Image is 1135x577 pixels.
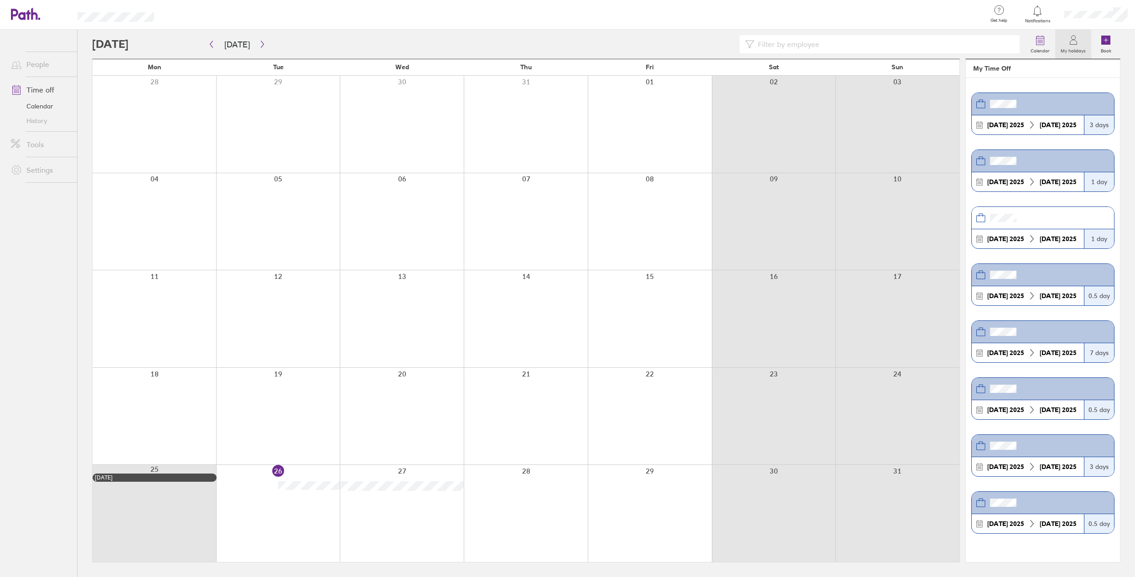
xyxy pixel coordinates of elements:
span: Mon [148,63,161,71]
a: [DATE] 2025[DATE] 20251 day [971,149,1114,192]
strong: [DATE] [987,121,1008,129]
div: 2025 [984,292,1028,299]
span: Sun [891,63,903,71]
span: Notifications [1023,18,1052,24]
div: 2025 [984,520,1028,527]
div: 2025 [1036,520,1080,527]
header: My Time Off [966,59,1120,78]
a: Calendar [4,99,77,113]
a: [DATE] 2025[DATE] 20250.5 day [971,491,1114,534]
input: Filter by employee [754,36,1014,53]
label: Book [1095,46,1117,54]
div: 2025 [984,121,1028,129]
div: 0.5 day [1084,400,1114,419]
div: 1 day [1084,172,1114,191]
div: 2025 [984,235,1028,242]
a: Book [1091,30,1120,59]
a: [DATE] 2025[DATE] 20253 days [971,93,1114,135]
a: Notifications [1023,5,1052,24]
div: 3 days [1084,115,1114,134]
strong: [DATE] [1040,406,1060,414]
a: Tools [4,135,77,154]
strong: [DATE] [987,349,1008,357]
div: 2025 [1036,349,1080,356]
div: 2025 [984,178,1028,185]
div: 2025 [1036,121,1080,129]
strong: [DATE] [987,178,1008,186]
div: 2025 [984,463,1028,470]
a: Time off [4,81,77,99]
span: Get help [984,18,1014,23]
div: 2025 [1036,292,1080,299]
strong: [DATE] [987,406,1008,414]
strong: [DATE] [1040,349,1060,357]
strong: [DATE] [1040,292,1060,300]
span: Tue [273,63,284,71]
div: 0.5 day [1084,514,1114,533]
button: [DATE] [217,37,257,52]
span: Sat [769,63,779,71]
div: 2025 [1036,178,1080,185]
strong: [DATE] [1040,121,1060,129]
a: History [4,113,77,128]
div: 2025 [1036,235,1080,242]
a: [DATE] 2025[DATE] 20250.5 day [971,377,1114,420]
div: 2025 [984,406,1028,413]
strong: [DATE] [987,520,1008,528]
div: [DATE] [95,474,214,481]
div: 3 days [1084,457,1114,476]
a: Calendar [1025,30,1055,59]
strong: [DATE] [987,292,1008,300]
a: Settings [4,161,77,179]
strong: [DATE] [1040,520,1060,528]
a: [DATE] 2025[DATE] 20257 days [971,320,1114,363]
div: 2025 [1036,463,1080,470]
div: 1 day [1084,229,1114,248]
a: My holidays [1055,30,1091,59]
label: Calendar [1025,46,1055,54]
span: Wed [395,63,409,71]
span: Fri [646,63,654,71]
span: Thu [520,63,532,71]
strong: [DATE] [1040,178,1060,186]
a: People [4,55,77,73]
strong: [DATE] [1040,463,1060,471]
div: 0.5 day [1084,286,1114,305]
label: My holidays [1055,46,1091,54]
div: 2025 [984,349,1028,356]
a: [DATE] 2025[DATE] 20253 days [971,434,1114,477]
strong: [DATE] [987,235,1008,243]
strong: [DATE] [1040,235,1060,243]
a: [DATE] 2025[DATE] 20251 day [971,206,1114,249]
a: [DATE] 2025[DATE] 20250.5 day [971,263,1114,306]
strong: [DATE] [987,463,1008,471]
div: 7 days [1084,343,1114,362]
div: 2025 [1036,406,1080,413]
